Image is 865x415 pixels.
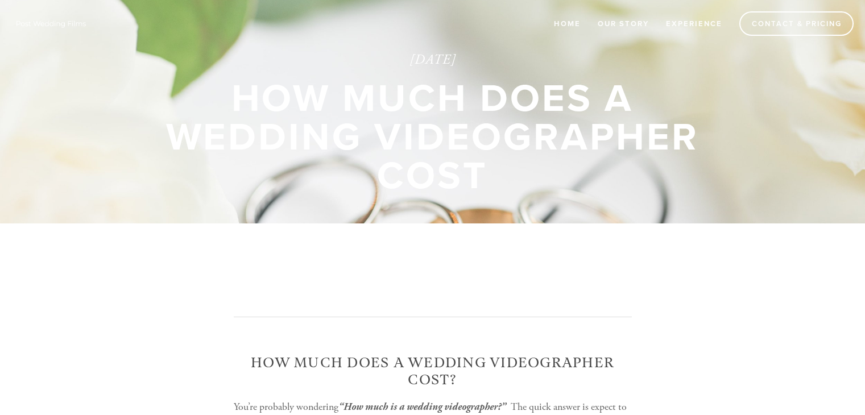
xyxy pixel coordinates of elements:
img: Wisconsin Wedding Videographer [11,15,91,32]
a: Experience [659,14,730,33]
a: Contact & Pricing [739,11,854,36]
em: “How much is a wedding videographer?” [338,401,506,413]
a: Home [547,14,588,33]
time: [DATE] [143,52,723,68]
h2: How Much Does a Wedding Videographer Cost? [234,355,632,389]
div: How Much Does a Wedding Videographer Cost [143,78,723,194]
a: Our Story [590,14,656,33]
